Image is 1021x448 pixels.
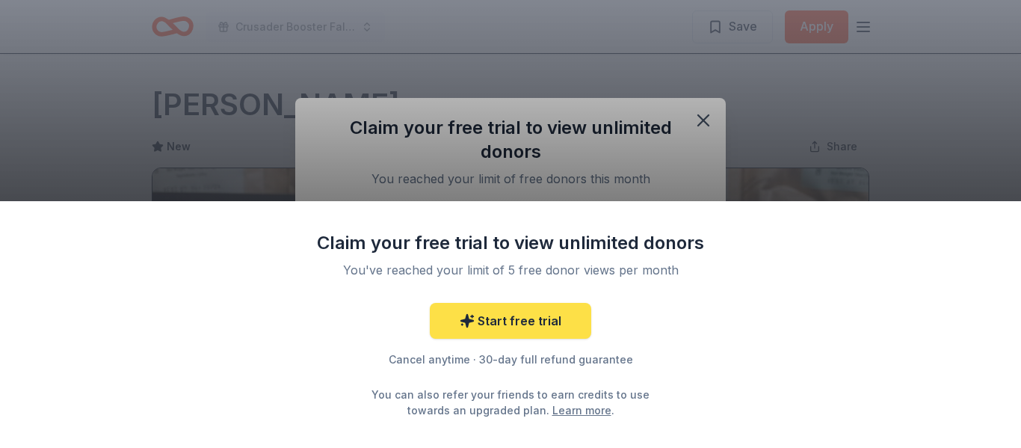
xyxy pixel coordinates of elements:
a: Learn more [552,402,611,418]
div: Cancel anytime · 30-day full refund guarantee [316,351,705,369]
div: Claim your free trial to view unlimited donors [316,231,705,255]
a: Start free trial [430,303,591,339]
div: You've reached your limit of 5 free donor views per month [334,261,687,279]
div: You can also refer your friends to earn credits to use towards an upgraded plan. . [358,387,663,418]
